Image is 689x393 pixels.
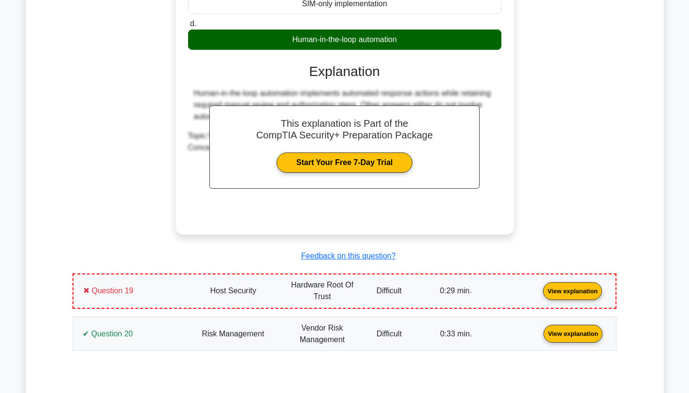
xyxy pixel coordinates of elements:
div: Human-in-the-loop automation [188,30,501,50]
div: Human-in-the-loop automation implements automated response actions while retaining required manua... [194,88,496,122]
a: View explanation [539,287,606,295]
div: Concept: [188,142,501,153]
span: d. [190,19,196,28]
a: View explanation [540,329,606,337]
a: Feedback on this question? [301,252,396,260]
a: Start Your Free 7-Day Trial [277,152,412,173]
h3: Explanation [194,63,496,80]
div: Topic: [188,130,501,142]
